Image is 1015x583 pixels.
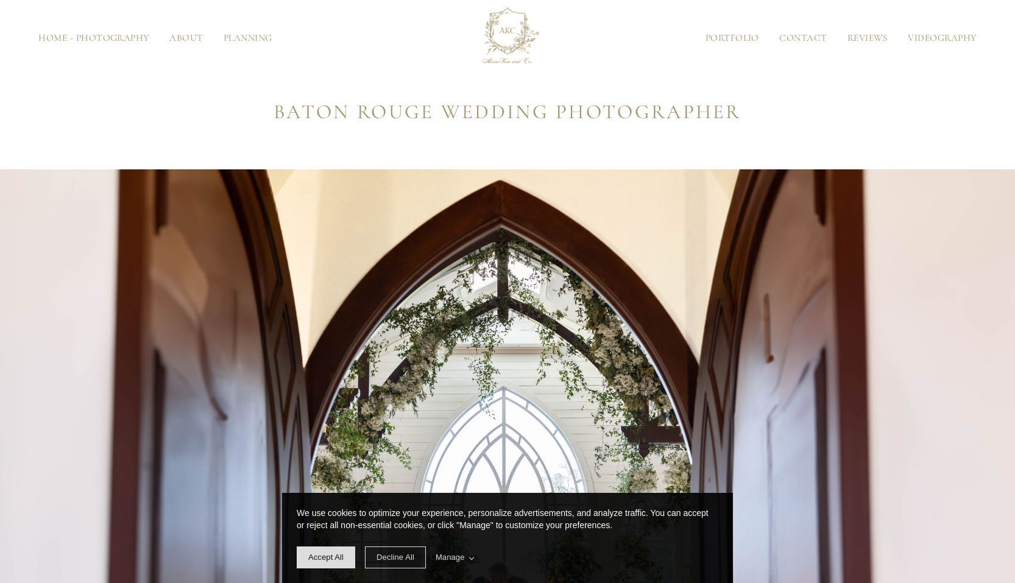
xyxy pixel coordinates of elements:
[213,34,282,43] a: Planning
[436,551,474,564] span: Manage
[282,493,733,583] div: cookieconsent
[308,553,344,562] span: Accept All
[297,508,709,530] span: We use cookies to optimize your experience, personalize advertisements, and analyze traffic. You ...
[377,553,414,562] span: Decline All
[149,96,866,129] h1: BAton Rouge WEdding Photographer
[695,34,769,43] a: Portfolio
[769,34,838,43] a: Contact
[365,546,426,568] span: deny cookie message
[297,546,355,568] span: allow cookie message
[474,5,541,72] img: AlesiaKim and Co.
[837,34,898,43] a: Reviews
[159,34,213,43] a: About
[898,34,986,43] a: Videography
[29,34,160,43] a: Home - Photography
